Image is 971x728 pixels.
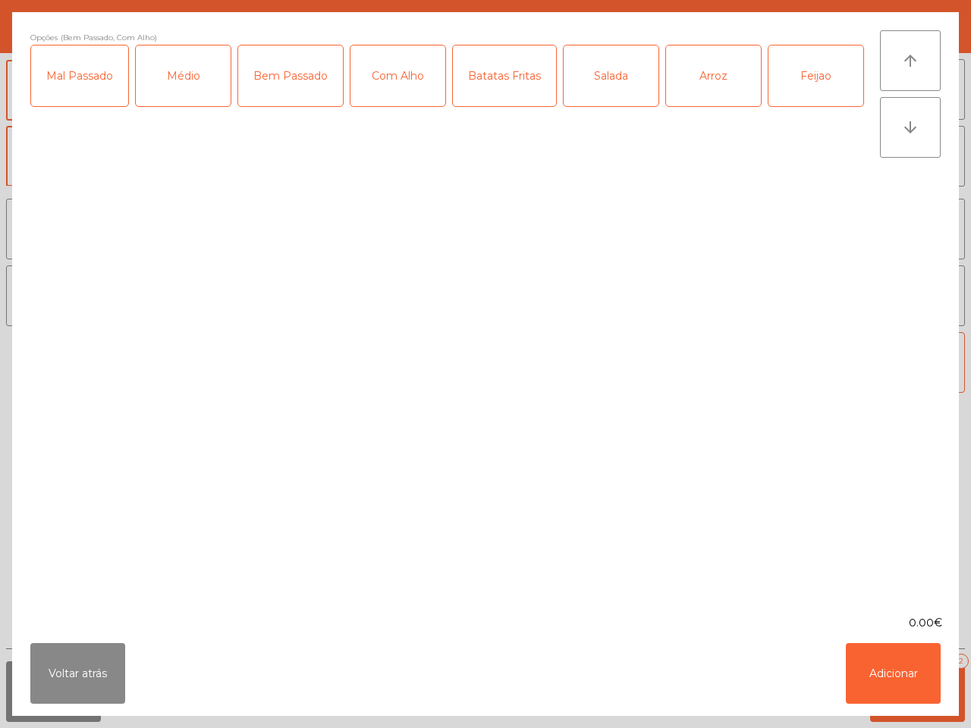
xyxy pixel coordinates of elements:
i: arrow_downward [901,118,919,136]
div: Mal Passado [31,45,128,106]
div: Arroz [666,45,761,106]
div: Bem Passado [238,45,343,106]
button: arrow_upward [880,30,941,91]
div: Médio [136,45,231,106]
button: arrow_downward [880,97,941,158]
div: Com Alho [350,45,445,106]
span: (Bem Passado, Com Alho) [61,30,157,45]
i: arrow_upward [901,52,919,70]
button: Voltar atrás [30,643,125,704]
span: Opções [30,30,58,45]
div: 0.00€ [12,615,959,631]
div: Batatas Fritas [453,45,556,106]
button: Adicionar [846,643,941,704]
div: Feijao [768,45,863,106]
div: Salada [564,45,658,106]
